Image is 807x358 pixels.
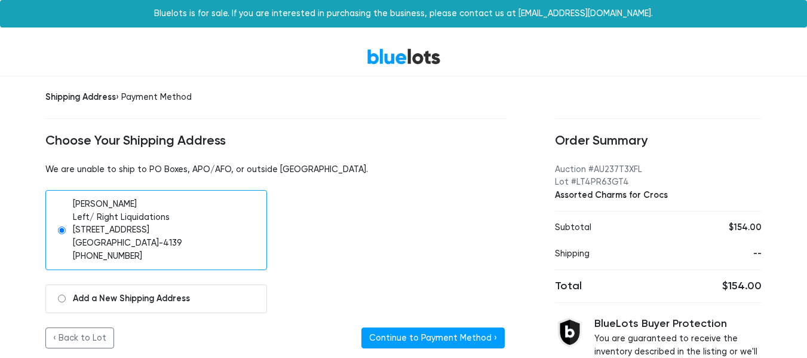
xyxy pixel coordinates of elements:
[45,328,114,349] a: ‹ Back to Lot
[705,221,762,234] div: $154.00
[555,176,762,189] div: Lot #LT4PR63GT4
[546,221,696,234] div: Subtotal
[367,48,441,65] a: BlueLots
[594,317,762,331] h5: BlueLots Buyer Protection
[45,190,268,270] a: [PERSON_NAME]Left/ Right Liquidations[STREET_ADDRESS][GEOGRAPHIC_DATA]-4139[PHONE_NUMBER]
[73,198,182,262] div: [PERSON_NAME] Left/ Right Liquidations [STREET_ADDRESS] [GEOGRAPHIC_DATA]-4139 [PHONE_NUMBER]
[73,292,190,305] span: Add a New Shipping Address
[705,247,762,261] div: --
[45,163,507,176] p: We are unable to ship to PO Boxes, APO/AFO, or outside [GEOGRAPHIC_DATA].
[45,91,507,104] div: › Payment Method
[555,133,762,149] h4: Order Summary
[361,328,505,349] button: Continue to Payment Method ›
[45,133,507,149] h4: Choose Your Shipping Address
[555,163,762,176] div: Auction #AU237T3XFL
[555,189,762,202] div: Assorted Charms for Crocs
[555,280,649,293] h5: Total
[45,91,116,102] span: Shipping Address
[555,317,585,347] img: buyer_protection_shield-3b65640a83011c7d3ede35a8e5a80bfdfaa6a97447f0071c1475b91a4b0b3d01.png
[546,247,696,261] div: Shipping
[45,284,268,313] a: Add a New Shipping Address
[667,280,762,293] h5: $154.00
